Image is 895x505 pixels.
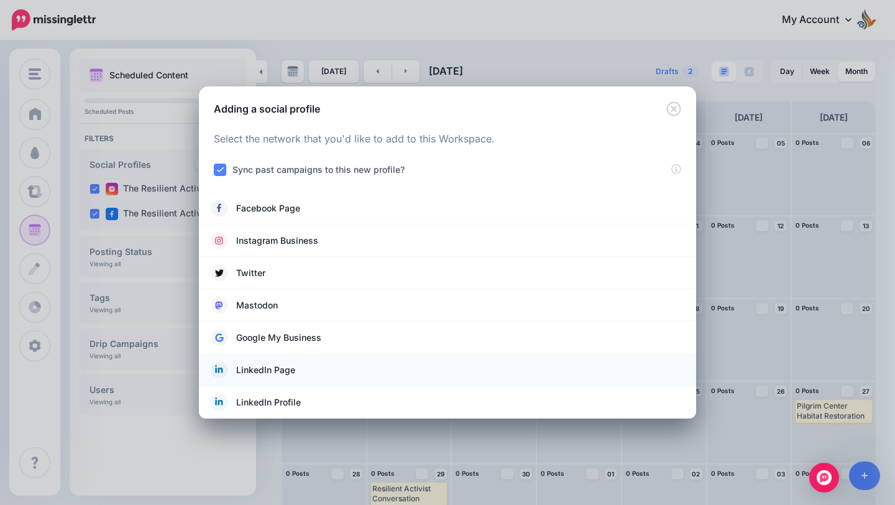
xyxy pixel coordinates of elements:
a: Facebook Page [211,200,684,217]
label: Sync past campaigns to this new profile? [232,162,405,177]
a: Mastodon [211,297,684,314]
h5: Adding a social profile [214,101,320,116]
span: Google My Business [236,330,321,345]
span: LinkedIn Page [236,363,295,378]
button: Close [666,101,681,117]
span: Mastodon [236,298,278,313]
a: Google My Business [211,329,684,346]
span: LinkedIn Profile [236,395,301,410]
a: Instagram Business [211,232,684,249]
a: Twitter [211,264,684,282]
p: Select the network that you'd like to add to this Workspace. [214,131,681,147]
a: LinkedIn Profile [211,394,684,411]
span: Instagram Business [236,233,318,248]
a: LinkedIn Page [211,361,684,379]
span: Twitter [236,266,265,280]
span: Facebook Page [236,201,300,216]
div: Open Intercom Messenger [809,463,839,493]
